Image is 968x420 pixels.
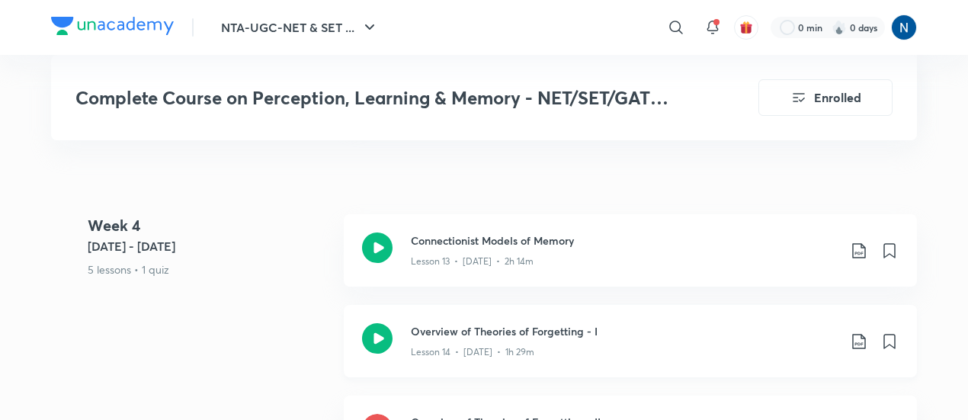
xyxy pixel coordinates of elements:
[411,255,534,268] p: Lesson 13 • [DATE] • 2h 14m
[758,79,893,116] button: Enrolled
[51,17,174,39] a: Company Logo
[891,14,917,40] img: Nishita Baranwal
[411,323,838,339] h3: Overview of Theories of Forgetting - I
[344,305,917,396] a: Overview of Theories of Forgetting - ILesson 14 • [DATE] • 1h 29m
[411,232,838,248] h3: Connectionist Models of Memory
[88,237,332,255] h5: [DATE] - [DATE]
[832,20,847,35] img: streak
[344,214,917,305] a: Connectionist Models of MemoryLesson 13 • [DATE] • 2h 14m
[739,21,753,34] img: avatar
[411,345,534,359] p: Lesson 14 • [DATE] • 1h 29m
[734,15,758,40] button: avatar
[212,12,388,43] button: NTA-UGC-NET & SET ...
[75,87,672,109] h3: Complete Course on Perception, Learning & Memory - NET/SET/GATE & Clinical
[88,214,332,237] h4: Week 4
[51,17,174,35] img: Company Logo
[88,261,332,277] p: 5 lessons • 1 quiz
